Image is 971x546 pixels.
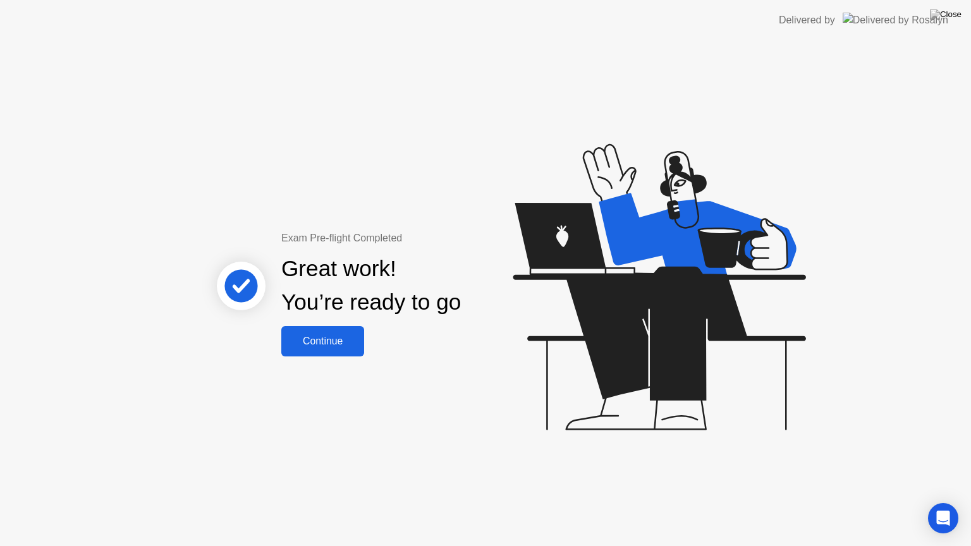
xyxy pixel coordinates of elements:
[930,9,962,20] img: Close
[281,231,542,246] div: Exam Pre-flight Completed
[779,13,835,28] div: Delivered by
[285,336,360,347] div: Continue
[843,13,948,27] img: Delivered by Rosalyn
[281,326,364,356] button: Continue
[281,252,461,319] div: Great work! You’re ready to go
[928,503,958,533] div: Open Intercom Messenger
